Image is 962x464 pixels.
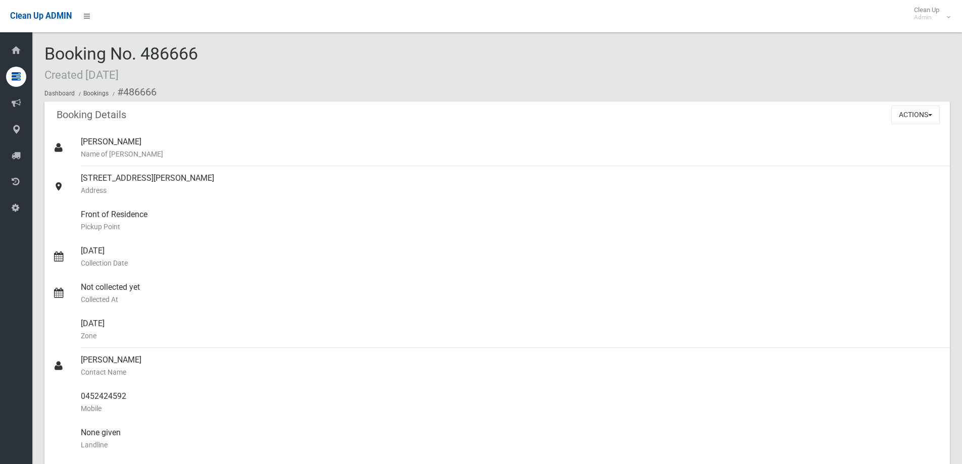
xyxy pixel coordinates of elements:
small: Contact Name [81,366,942,378]
small: Collected At [81,293,942,305]
span: Clean Up ADMIN [10,11,72,21]
button: Actions [891,106,940,124]
small: Zone [81,330,942,342]
small: Address [81,184,942,196]
header: Booking Details [44,105,138,125]
small: Pickup Point [81,221,942,233]
div: Not collected yet [81,275,942,312]
span: Clean Up [909,6,949,21]
div: [PERSON_NAME] [81,130,942,166]
small: Landline [81,439,942,451]
a: Bookings [83,90,109,97]
div: None given [81,421,942,457]
div: Front of Residence [81,202,942,239]
li: #486666 [110,83,157,101]
small: Mobile [81,402,942,415]
span: Booking No. 486666 [44,43,198,83]
div: [PERSON_NAME] [81,348,942,384]
small: Name of [PERSON_NAME] [81,148,942,160]
small: Admin [914,14,939,21]
div: [DATE] [81,239,942,275]
div: 0452424592 [81,384,942,421]
small: Collection Date [81,257,942,269]
div: [DATE] [81,312,942,348]
small: Created [DATE] [44,68,119,81]
a: Dashboard [44,90,75,97]
div: [STREET_ADDRESS][PERSON_NAME] [81,166,942,202]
